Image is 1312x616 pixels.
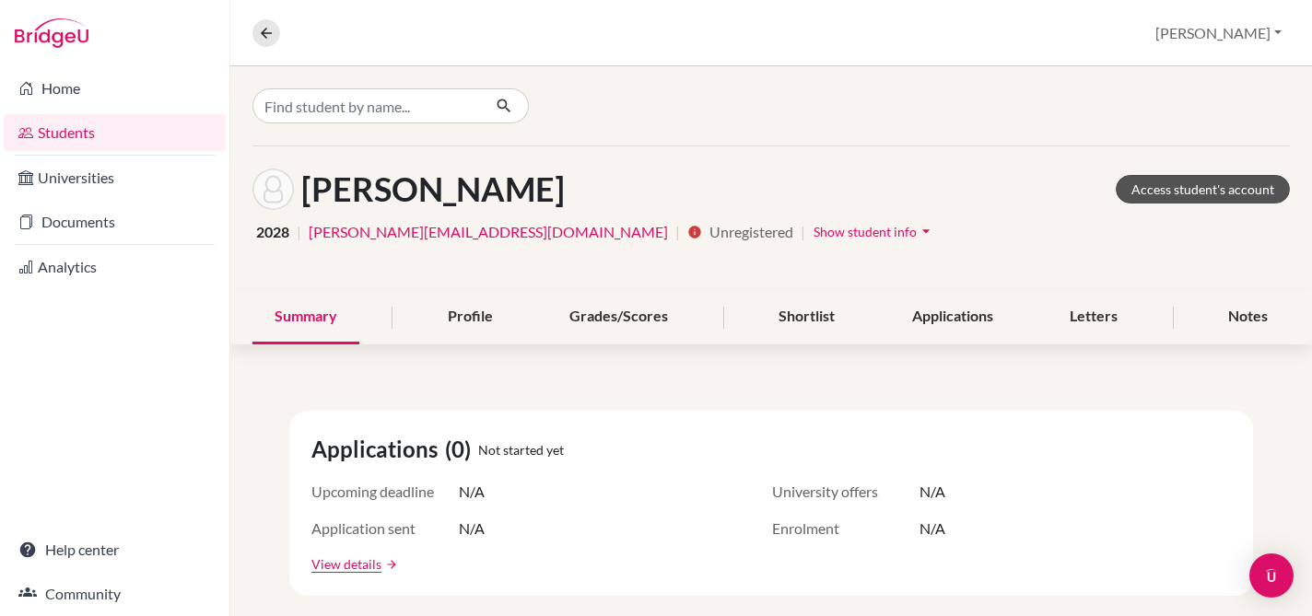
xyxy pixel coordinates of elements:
a: View details [311,554,381,574]
span: 2028 [256,221,289,243]
div: Letters [1048,290,1140,344]
a: Documents [4,203,226,240]
button: [PERSON_NAME] [1147,16,1290,51]
img: Harry McCormick's avatar [252,169,294,210]
h1: [PERSON_NAME] [301,169,565,209]
div: Profile [426,290,515,344]
a: [PERSON_NAME][EMAIL_ADDRESS][DOMAIN_NAME] [309,221,668,243]
span: Application sent [311,517,459,540]
span: Show student info [814,224,917,239]
a: arrow_forward [381,558,398,571]
a: Community [4,575,226,612]
span: N/A [459,481,485,503]
div: Applications [890,290,1015,344]
span: | [297,221,301,243]
span: Not started yet [478,440,564,459]
div: Summary [252,290,359,344]
span: | [675,221,680,243]
span: Upcoming deadline [311,481,459,503]
button: Show student infoarrow_drop_down [813,217,936,246]
a: Analytics [4,249,226,285]
span: | [801,221,805,243]
span: Unregistered [709,221,793,243]
span: N/A [920,481,945,503]
input: Find student by name... [252,88,481,123]
a: Students [4,114,226,151]
div: Notes [1206,290,1290,344]
a: Access student's account [1116,175,1290,203]
span: University offers [772,481,920,503]
span: N/A [459,517,485,540]
a: Universities [4,159,226,196]
a: Home [4,70,226,107]
div: Open Intercom Messenger [1249,553,1294,598]
span: Enrolment [772,517,920,540]
div: Grades/Scores [547,290,690,344]
span: Applications [311,433,445,466]
a: Help center [4,531,226,568]
i: info [687,225,702,239]
img: Bridge-U [15,18,88,48]
span: N/A [920,517,945,540]
span: (0) [445,433,478,466]
div: Shortlist [756,290,857,344]
i: arrow_drop_down [917,222,935,240]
